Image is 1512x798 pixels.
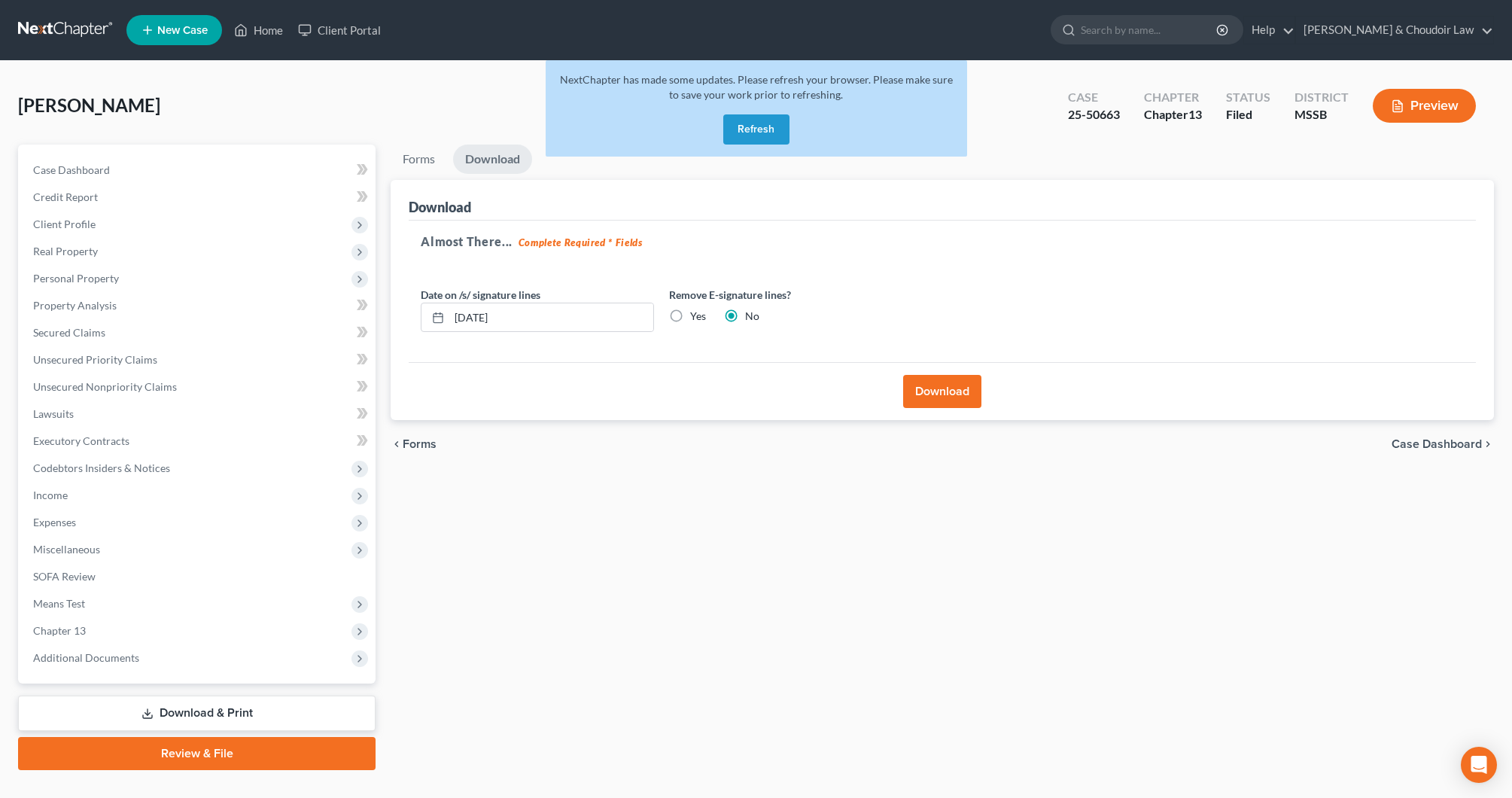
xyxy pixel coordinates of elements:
a: Property Analysis [21,292,376,319]
span: Codebtors Insiders & Notices [33,461,170,474]
span: Expenses [33,516,76,528]
span: SOFA Review [33,570,96,583]
i: chevron_left [391,438,403,450]
div: Status [1226,89,1270,106]
span: Forms [403,438,437,450]
a: Help [1244,17,1294,44]
a: [PERSON_NAME] & Choudoir Law [1296,17,1493,44]
label: Remove E-signature lines? [669,287,902,303]
div: MSSB [1294,106,1349,123]
span: Lawsuits [33,407,74,420]
span: [PERSON_NAME] [18,94,160,116]
a: Unsecured Priority Claims [21,346,376,373]
span: New Case [157,25,208,36]
span: Real Property [33,245,98,257]
button: Preview [1373,89,1476,123]
span: Property Analysis [33,299,117,312]
a: SOFA Review [21,563,376,590]
label: No [745,309,759,324]
a: Review & File [18,737,376,770]
label: Date on /s/ signature lines [421,287,540,303]
span: Chapter 13 [33,624,86,637]
a: Credit Report [21,184,376,211]
strong: Complete Required * Fields [519,236,643,248]
a: Executory Contracts [21,428,376,455]
a: Home [227,17,291,44]
a: Unsecured Nonpriority Claims [21,373,376,401]
div: Filed [1226,106,1270,123]
a: Download [453,145,532,174]
div: 25-50663 [1068,106,1120,123]
div: Download [409,198,471,216]
i: chevron_right [1482,438,1494,450]
a: Secured Claims [21,319,376,346]
span: Executory Contracts [33,434,129,447]
span: Miscellaneous [33,543,100,556]
h5: Almost There... [421,233,1464,251]
div: District [1294,89,1349,106]
a: Case Dashboard [21,157,376,184]
span: Means Test [33,597,85,610]
a: Download & Print [18,696,376,731]
span: NextChapter has made some updates. Please refresh your browser. Please make sure to save your wor... [560,73,953,101]
a: Forms [391,145,447,174]
button: chevron_left Forms [391,438,457,450]
span: Credit Report [33,190,98,203]
button: Refresh [723,114,789,145]
input: Search by name... [1081,16,1218,44]
label: Yes [690,309,706,324]
span: Unsecured Priority Claims [33,353,157,366]
span: Income [33,489,68,501]
input: MM/DD/YYYY [449,303,653,332]
span: 13 [1188,107,1202,121]
span: Case Dashboard [1392,438,1482,450]
div: Case [1068,89,1120,106]
span: Additional Documents [33,651,139,664]
a: Case Dashboard chevron_right [1392,438,1494,450]
span: Personal Property [33,272,119,285]
a: Client Portal [291,17,388,44]
span: Unsecured Nonpriority Claims [33,380,177,393]
button: Download [903,375,981,408]
div: Chapter [1144,89,1202,106]
span: Case Dashboard [33,163,110,176]
span: Secured Claims [33,326,105,339]
span: Client Profile [33,218,96,230]
div: Open Intercom Messenger [1461,747,1497,783]
a: Lawsuits [21,401,376,428]
div: Chapter [1144,106,1202,123]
